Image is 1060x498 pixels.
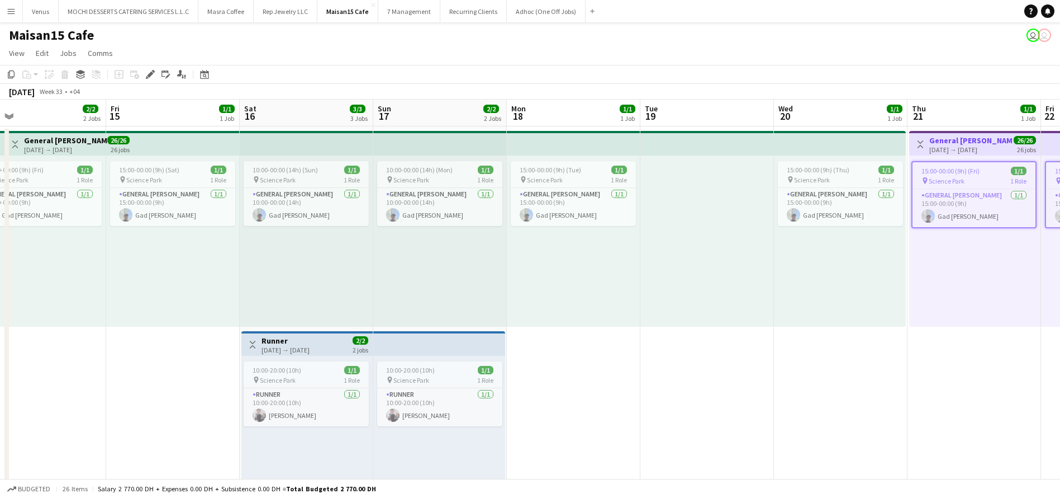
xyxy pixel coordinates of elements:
span: 1/1 [1011,167,1026,175]
span: 10:00-00:00 (14h) (Mon) [386,166,453,174]
span: 15:00-00:00 (9h) (Thu) [787,166,849,174]
span: 1 Role [210,176,226,184]
span: 15:00-00:00 (9h) (Tue) [520,166,581,174]
span: 1/1 [1020,105,1036,113]
app-card-role: General [PERSON_NAME]1/115:00-00:00 (9h)Gad [PERSON_NAME] [110,188,235,226]
span: Budgeted [18,485,50,493]
span: 15 [109,110,120,123]
span: 16 [243,110,256,123]
app-job-card: 15:00-00:00 (9h) (Tue)1/1 Science Park1 RoleGeneral [PERSON_NAME]1/115:00-00:00 (9h)Gad [PERSON_N... [511,161,636,226]
a: View [4,46,29,60]
app-job-card: 10:00-00:00 (14h) (Mon)1/1 Science Park1 RoleGeneral [PERSON_NAME]1/110:00-00:00 (14h)Gad [PERSON... [377,161,502,226]
span: 1 Role [344,176,360,184]
div: 1 Job [620,114,635,123]
h3: General [PERSON_NAME] [24,135,107,145]
app-card-role: General [PERSON_NAME]1/115:00-00:00 (9h)Gad [PERSON_NAME] [778,188,903,226]
span: 1/1 [478,166,493,174]
div: 2 Jobs [83,114,101,123]
app-user-avatar: Rudi Yriarte [1026,29,1040,42]
app-card-role: General [PERSON_NAME]1/110:00-00:00 (14h)Gad [PERSON_NAME] [377,188,502,226]
span: Science Park [260,176,296,184]
span: View [9,48,25,58]
span: 10:00-00:00 (14h) (Sun) [253,166,318,174]
a: Jobs [55,46,81,60]
span: 15:00-00:00 (9h) (Fri) [921,167,980,175]
span: Wed [778,104,793,114]
app-card-role: General [PERSON_NAME]1/115:00-00:00 (9h)Gad [PERSON_NAME] [912,189,1035,227]
div: [DATE] → [DATE] [24,145,107,154]
span: 2/2 [353,336,368,345]
div: 26 jobs [1017,144,1036,154]
app-job-card: 15:00-00:00 (9h) (Fri)1/1 Science Park1 RoleGeneral [PERSON_NAME]1/115:00-00:00 (9h)Gad [PERSON_N... [911,161,1037,228]
app-card-role: Runner1/110:00-20:00 (10h)[PERSON_NAME] [377,388,502,426]
span: 1 Role [611,176,627,184]
div: 10:00-00:00 (14h) (Sun)1/1 Science Park1 RoleGeneral [PERSON_NAME]1/110:00-00:00 (14h)Gad [PERSON... [244,161,369,226]
span: 10:00-20:00 (10h) [386,366,435,374]
span: Fri [1045,104,1054,114]
span: Tue [645,104,658,114]
app-card-role: General [PERSON_NAME]1/110:00-00:00 (14h)Gad [PERSON_NAME] [244,188,369,226]
span: 1/1 [344,366,360,374]
span: Sat [244,104,256,114]
app-job-card: 10:00-20:00 (10h)1/1 Science Park1 RoleRunner1/110:00-20:00 (10h)[PERSON_NAME] [244,361,369,426]
h1: Maisan15 Cafe [9,27,94,44]
div: [DATE] [9,86,35,97]
span: 15:00-00:00 (9h) (Sat) [119,166,179,174]
span: Jobs [60,48,77,58]
span: Science Park [527,176,563,184]
span: Edit [36,48,49,58]
span: Science Park [794,176,830,184]
span: 10:00-20:00 (10h) [253,366,301,374]
div: 2 Jobs [484,114,501,123]
span: 1/1 [887,105,902,113]
button: Maisan15 Cafe [317,1,378,22]
span: Thu [912,104,926,114]
span: Science Park [929,177,964,185]
button: Masra Coffee [198,1,254,22]
span: Science Park [260,376,296,384]
button: 7 Management [378,1,440,22]
button: Venus [23,1,59,22]
app-job-card: 15:00-00:00 (9h) (Thu)1/1 Science Park1 RoleGeneral [PERSON_NAME]1/115:00-00:00 (9h)Gad [PERSON_N... [778,161,903,226]
button: Rep Jewelry LLC [254,1,317,22]
span: 18 [510,110,526,123]
span: 1/1 [344,166,360,174]
span: Sun [378,104,391,114]
div: Salary 2 770.00 DH + Expenses 0.00 DH + Subsistence 0.00 DH = [98,485,376,493]
span: 1/1 [211,166,226,174]
span: 1 Role [77,176,93,184]
span: 19 [643,110,658,123]
span: 1 Role [477,376,493,384]
span: 1/1 [620,105,635,113]
div: +04 [69,87,80,96]
span: 3/3 [350,105,365,113]
div: [DATE] → [DATE] [929,145,1013,154]
span: Mon [511,104,526,114]
button: Adhoc (One Off Jobs) [507,1,586,22]
span: 22 [1044,110,1054,123]
app-card-role: Runner1/110:00-20:00 (10h)[PERSON_NAME] [244,388,369,426]
span: 26/26 [107,136,130,144]
button: Recurring Clients [440,1,507,22]
span: 21 [910,110,926,123]
span: 1/1 [611,166,627,174]
span: 1/1 [478,366,493,374]
span: Week 33 [37,87,65,96]
span: 2/2 [83,105,98,113]
button: Budgeted [6,483,52,495]
span: Science Park [126,176,162,184]
app-job-card: 15:00-00:00 (9h) (Sat)1/1 Science Park1 RoleGeneral [PERSON_NAME]1/115:00-00:00 (9h)Gad [PERSON_N... [110,161,235,226]
span: 1 Role [477,176,493,184]
span: 1/1 [77,166,93,174]
h3: Runner [262,336,310,346]
div: 1 Job [1021,114,1035,123]
a: Edit [31,46,53,60]
span: 1/1 [219,105,235,113]
span: 26/26 [1014,136,1036,144]
button: MOCHI DESSERTS CATERING SERVICES L.L.C [59,1,198,22]
div: 10:00-20:00 (10h)1/1 Science Park1 RoleRunner1/110:00-20:00 (10h)[PERSON_NAME] [377,361,502,426]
